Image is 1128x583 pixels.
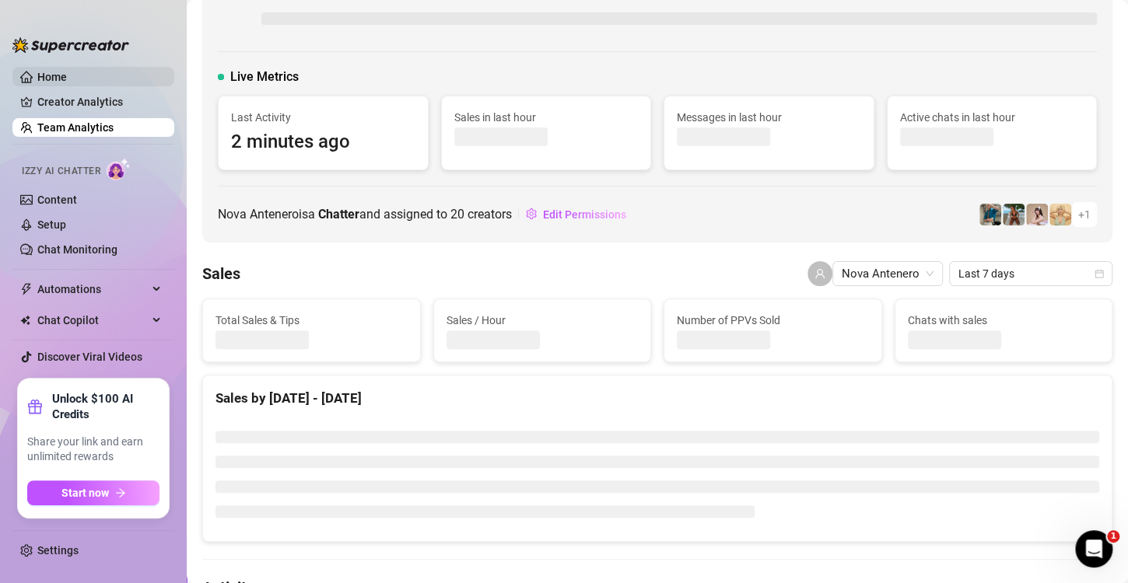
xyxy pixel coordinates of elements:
[37,308,148,333] span: Chat Copilot
[52,391,159,422] strong: Unlock $100 AI Credits
[231,109,415,126] span: Last Activity
[37,71,67,83] a: Home
[37,194,77,206] a: Content
[37,544,79,557] a: Settings
[218,204,512,224] span: Nova Antenero is a and assigned to creators
[1095,269,1104,278] span: calendar
[525,202,627,227] button: Edit Permissions
[37,121,114,134] a: Team Analytics
[454,109,639,126] span: Sales in last hour
[37,351,142,363] a: Discover Viral Videos
[27,399,43,414] span: gift
[677,312,869,329] span: Number of PPVs Sold
[115,487,126,498] span: arrow-right
[61,487,109,499] span: Start now
[22,164,100,179] span: Izzy AI Chatter
[20,315,30,326] img: Chat Copilot
[37,277,148,302] span: Automations
[958,262,1103,285] span: Last 7 days
[107,158,131,180] img: AI Chatter
[215,388,1099,409] div: Sales by [DATE] - [DATE]
[450,207,464,222] span: 20
[230,68,299,86] span: Live Metrics
[215,312,408,329] span: Total Sales & Tips
[12,37,129,53] img: logo-BBDzfeDw.svg
[1003,204,1025,225] img: Libby
[318,207,359,222] b: Chatter
[1026,204,1048,225] img: anaxmei
[27,480,159,505] button: Start nowarrow-right
[37,243,117,256] a: Chat Monitoring
[447,312,639,329] span: Sales / Hour
[1049,204,1071,225] img: Actually.Maria
[814,268,825,279] span: user
[543,208,626,221] span: Edit Permissions
[677,109,861,126] span: Messages in last hour
[908,312,1100,329] span: Chats with sales
[842,262,934,285] span: Nova Antenero
[37,89,162,114] a: Creator Analytics
[1107,530,1119,543] span: 1
[202,263,240,285] h4: Sales
[1075,530,1112,567] iframe: Intercom live chat
[231,127,415,157] span: 2 minutes ago
[1078,206,1091,223] span: + 1
[979,204,1001,225] img: Eavnc
[900,109,1084,126] span: Active chats in last hour
[526,208,537,219] span: setting
[27,435,159,465] span: Share your link and earn unlimited rewards
[37,218,66,231] a: Setup
[20,283,33,295] span: thunderbolt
